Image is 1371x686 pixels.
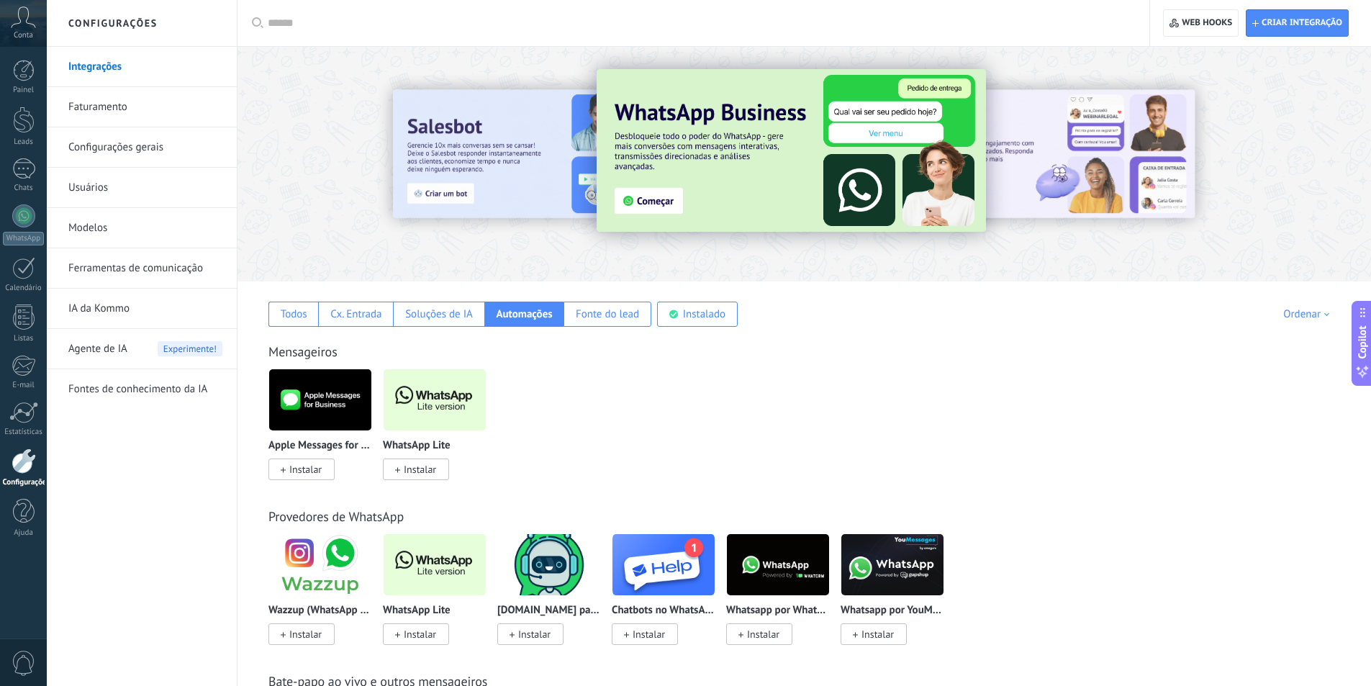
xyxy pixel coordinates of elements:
div: Configurações [3,478,45,487]
a: Faturamento [68,87,222,127]
div: Ajuda [3,528,45,538]
div: E-mail [3,381,45,390]
div: Painel [3,86,45,95]
div: Cx. Entrada [330,307,381,321]
div: Calendário [3,284,45,293]
span: Copilot [1355,325,1370,358]
p: Wazzup (WhatsApp & Instagram) [268,605,372,617]
div: ChatArchitect.com para WhatsApp [497,533,612,662]
li: IA da Kommo [47,289,237,329]
li: Modelos [47,208,237,248]
img: logo_main.png [384,365,486,435]
div: Instalado [683,307,725,321]
div: Wazzup (WhatsApp & Instagram) [268,533,383,662]
div: Estatísticas [3,428,45,437]
a: Configurações gerais [68,127,222,168]
div: WhatsApp Lite [383,369,497,497]
p: Apple Messages for Business [268,440,372,452]
img: logo_main.png [269,530,371,600]
a: Agente de IAExperimente! [68,329,222,369]
img: Slide 2 [393,90,700,218]
li: Fontes de conhecimento da IA [47,369,237,409]
img: logo_main.png [727,530,829,600]
div: Fonte do lead [576,307,639,321]
p: WhatsApp Lite [383,440,451,452]
div: Listas [3,334,45,343]
a: Mensageiros [268,343,338,360]
span: Instalar [289,628,322,641]
a: Integrações [68,47,222,87]
img: logo_main.png [384,530,486,600]
span: Criar integração [1262,17,1342,29]
span: Instalar [289,463,322,476]
span: Instalar [518,628,551,641]
span: Agente de IA [68,329,127,369]
div: Leads [3,137,45,147]
img: logo_main.png [612,530,715,600]
span: Experimente! [158,341,222,356]
img: logo_main.png [841,530,944,600]
p: Whatsapp por YouMessages [841,605,944,617]
div: Chatbots no WhatsApp [612,533,726,662]
span: Instalar [747,628,779,641]
img: logo_main.png [269,365,371,435]
span: Web hooks [1182,17,1232,29]
p: [DOMAIN_NAME] para WhatsApp [497,605,601,617]
button: Web hooks [1163,9,1239,37]
p: Whatsapp por Whatcrm e Telphin [726,605,830,617]
span: Instalar [404,628,436,641]
a: Usuários [68,168,222,208]
div: Whatsapp por Whatcrm e Telphin [726,533,841,662]
img: Slide 3 [597,69,986,232]
li: Faturamento [47,87,237,127]
div: Ordenar [1283,307,1334,321]
button: Criar integração [1246,9,1349,37]
span: Instalar [861,628,894,641]
div: Chats [3,184,45,193]
a: Provedores de WhatsApp [268,508,404,525]
p: WhatsApp Lite [383,605,451,617]
span: Conta [14,31,33,40]
a: Modelos [68,208,222,248]
span: Instalar [404,463,436,476]
a: Ferramentas de comunicação [68,248,222,289]
li: Configurações gerais [47,127,237,168]
a: Fontes de conhecimento da IA [68,369,222,410]
div: Apple Messages for Business [268,369,383,497]
li: Ferramentas de comunicação [47,248,237,289]
li: Usuários [47,168,237,208]
img: Slide 1 [888,90,1195,218]
div: Todos [281,307,307,321]
div: Soluções de IA [405,307,473,321]
span: Instalar [633,628,665,641]
div: WhatsApp Lite [383,533,497,662]
div: Automações [496,307,552,321]
div: WhatsApp [3,232,44,245]
li: Agente de IA [47,329,237,369]
a: IA da Kommo [68,289,222,329]
img: logo_main.png [498,530,600,600]
p: Chatbots no WhatsApp [612,605,715,617]
li: Integrações [47,47,237,87]
div: Whatsapp por YouMessages [841,533,955,662]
